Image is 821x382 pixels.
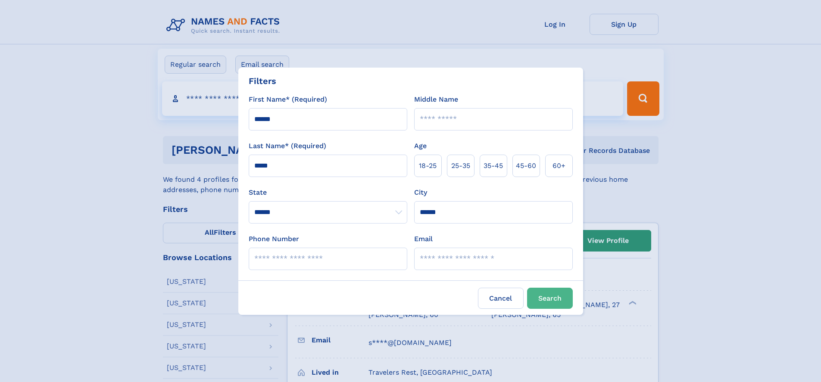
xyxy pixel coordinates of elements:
label: Phone Number [249,234,299,244]
label: Middle Name [414,94,458,105]
label: Age [414,141,427,151]
span: 25‑35 [451,161,470,171]
span: 45‑60 [516,161,536,171]
button: Search [527,288,573,309]
span: 18‑25 [419,161,437,171]
div: Filters [249,75,276,87]
label: State [249,187,407,198]
span: 35‑45 [484,161,503,171]
label: Cancel [478,288,524,309]
label: City [414,187,427,198]
label: Last Name* (Required) [249,141,326,151]
span: 60+ [553,161,565,171]
label: First Name* (Required) [249,94,327,105]
label: Email [414,234,433,244]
